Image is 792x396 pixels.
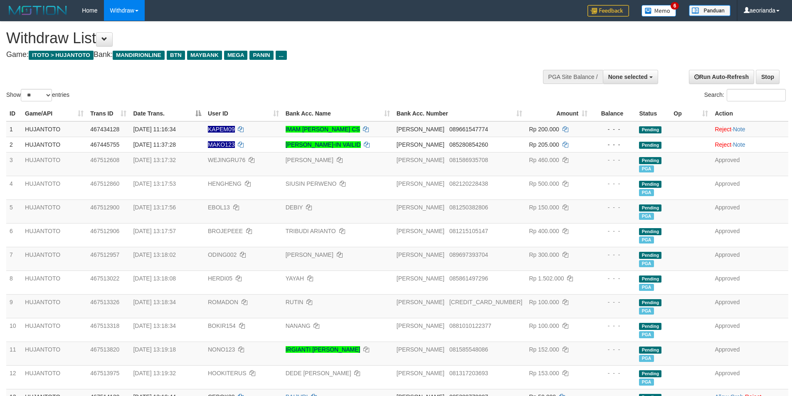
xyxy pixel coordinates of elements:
[449,346,488,353] span: Copy 081585548086 to clipboard
[639,142,661,149] span: Pending
[90,322,119,329] span: 467513318
[208,141,235,148] span: Nama rekening ada tanda titik/strip, harap diedit
[87,106,130,121] th: Trans ID: activate to sort column ascending
[594,140,632,149] div: - - -
[90,251,119,258] span: 467512957
[641,5,676,17] img: Button%20Memo.svg
[286,180,337,187] a: SIUSIN PERWENO
[591,106,636,121] th: Balance
[639,189,654,196] span: Marked by aeorahmat
[529,141,559,148] span: Rp 205.000
[133,204,175,211] span: [DATE] 13:17:56
[286,157,333,163] a: [PERSON_NAME]
[208,180,242,187] span: HENGHENG
[636,106,670,121] th: Status
[22,121,87,137] td: HUJANTOTO
[397,251,444,258] span: [PERSON_NAME]
[639,228,661,235] span: Pending
[22,342,87,365] td: HUJANTOTO
[639,204,661,212] span: Pending
[397,180,444,187] span: [PERSON_NAME]
[526,106,591,121] th: Amount: activate to sort column ascending
[286,204,303,211] a: DEBIY
[543,70,603,84] div: PGA Site Balance /
[208,275,232,282] span: HERDI05
[594,345,632,354] div: - - -
[22,223,87,247] td: HUJANTOTO
[449,228,488,234] span: Copy 081215105147 to clipboard
[167,51,185,60] span: BTN
[529,126,559,133] span: Rp 200.000
[21,89,52,101] select: Showentries
[133,141,175,148] span: [DATE] 11:37:28
[224,51,248,60] span: MEGA
[286,126,360,133] a: IMAM [PERSON_NAME] CS
[594,274,632,283] div: - - -
[603,70,658,84] button: None selected
[587,5,629,17] img: Feedback.jpg
[594,203,632,212] div: - - -
[208,126,235,133] span: Nama rekening ada tanda titik/strip, harap diedit
[276,51,287,60] span: ...
[639,323,661,330] span: Pending
[689,5,730,16] img: panduan.png
[90,228,119,234] span: 467512906
[639,307,654,315] span: Marked by aeorahmat
[449,180,488,187] span: Copy 082120228438 to clipboard
[639,275,661,283] span: Pending
[711,294,788,318] td: Approved
[6,223,22,247] td: 6
[711,318,788,342] td: Approved
[689,70,754,84] a: Run Auto-Refresh
[133,126,175,133] span: [DATE] 11:16:34
[594,369,632,377] div: - - -
[449,126,488,133] span: Copy 089661547774 to clipboard
[282,106,393,121] th: Bank Acc. Name: activate to sort column ascending
[449,204,488,211] span: Copy 081250382806 to clipboard
[286,322,311,329] a: NANANG
[130,106,204,121] th: Date Trans.: activate to sort column descending
[397,275,444,282] span: [PERSON_NAME]
[133,346,175,353] span: [DATE] 13:19:18
[6,176,22,199] td: 4
[715,126,731,133] a: Reject
[639,126,661,133] span: Pending
[711,176,788,199] td: Approved
[639,299,661,306] span: Pending
[6,4,69,17] img: MOTION_logo.png
[733,126,745,133] a: Note
[594,227,632,235] div: - - -
[594,298,632,306] div: - - -
[22,294,87,318] td: HUJANTOTO
[639,370,661,377] span: Pending
[397,141,444,148] span: [PERSON_NAME]
[133,228,175,234] span: [DATE] 13:17:57
[6,51,520,59] h4: Game: Bank:
[711,152,788,176] td: Approved
[711,121,788,137] td: ·
[529,299,559,305] span: Rp 100.000
[594,156,632,164] div: - - -
[711,199,788,223] td: Approved
[208,299,238,305] span: ROMADON
[29,51,94,60] span: ITOTO > HUJANTOTO
[711,106,788,121] th: Action
[594,180,632,188] div: - - -
[397,204,444,211] span: [PERSON_NAME]
[639,284,654,291] span: Marked by aeorahmat
[397,157,444,163] span: [PERSON_NAME]
[449,275,488,282] span: Copy 085861497296 to clipboard
[133,370,175,376] span: [DATE] 13:19:32
[22,318,87,342] td: HUJANTOTO
[529,204,559,211] span: Rp 150.000
[449,370,488,376] span: Copy 081317203693 to clipboard
[639,236,654,244] span: Marked by aeorahmat
[286,299,303,305] a: RUTIN
[449,299,523,305] span: Copy 6283199174026 to clipboard
[90,141,119,148] span: 467445755
[6,106,22,121] th: ID
[608,74,648,80] span: None selected
[529,180,559,187] span: Rp 500.000
[671,2,679,10] span: 6
[90,346,119,353] span: 467513820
